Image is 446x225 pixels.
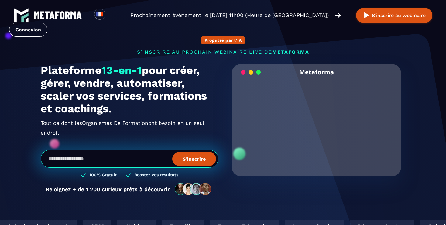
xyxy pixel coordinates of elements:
img: fr [96,10,104,18]
h3: Boostez vos résultats [134,172,178,178]
img: arrow-right [335,12,341,19]
img: play [363,12,370,19]
p: s'inscrire au prochain webinaire live de [41,49,405,55]
p: Rejoignez + de 1 200 curieux prêts à découvrir [46,186,170,192]
img: checked [126,172,131,178]
img: community-people [173,183,214,195]
video: Your browser does not support the video tag. [236,80,396,160]
h1: Plateforme pour créer, gérer, vendre, automatiser, scaler vos services, formations et coachings. [41,64,218,115]
img: logo [14,8,29,23]
img: loading [241,69,261,75]
p: Prochainement événement le [DATE] 11h00 (Heure de [GEOGRAPHIC_DATA]) [130,11,329,19]
div: Search for option [105,9,120,22]
input: Search for option [111,12,115,19]
button: S’inscrire [172,152,216,166]
a: Connexion [9,23,47,37]
img: checked [81,172,86,178]
span: 13-en-1 [101,64,142,77]
h2: Metaforma [299,64,334,80]
span: Organismes De Formation [82,118,148,128]
span: METAFORMA [272,49,309,55]
img: logo [33,11,82,19]
h3: 100% Gratuit [89,172,117,178]
button: S’inscrire au webinaire [356,8,432,23]
h2: Tout ce dont les ont besoin en un seul endroit [41,118,218,138]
